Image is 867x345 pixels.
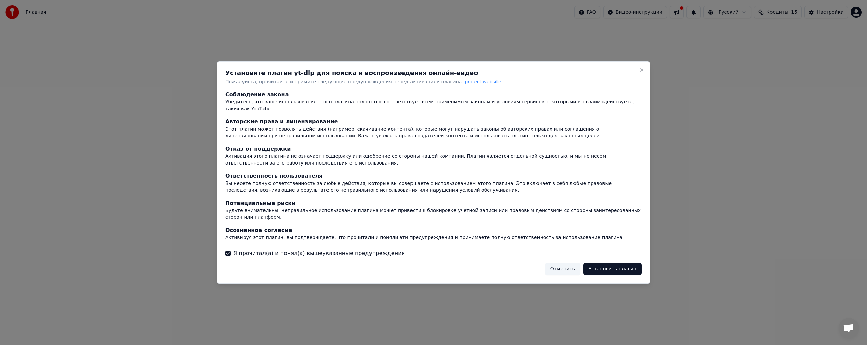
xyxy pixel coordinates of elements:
div: Активация этого плагина не означает поддержку или одобрение со стороны нашей компании. Плагин явл... [225,153,642,167]
div: Осознанное согласие [225,226,642,234]
span: project website [465,79,501,84]
div: Отказ от поддержки [225,145,642,153]
div: Вы несете полную ответственность за любые действия, которые вы совершаете с использованием этого ... [225,180,642,194]
button: Отменить [545,263,580,275]
div: Будьте внимательны: неправильное использование плагина может привести к блокировке учетной записи... [225,207,642,221]
button: Установить плагин [583,263,642,275]
div: Ответственность пользователя [225,172,642,180]
div: Соблюдение закона [225,91,642,99]
h2: Установите плагин yt-dlp для поиска и воспроизведения онлайн-видео [225,70,642,76]
div: Убедитесь, что ваше использование этого плагина полностью соответствует всем применимым законам и... [225,99,642,113]
label: Я прочитал(а) и понял(а) вышеуказанные предупреждения [233,249,405,257]
div: Авторские права и лицензирование [225,118,642,126]
div: Этот плагин может позволять действия (например, скачивание контента), которые могут нарушать зако... [225,126,642,140]
div: Активируя этот плагин, вы подтверждаете, что прочитали и поняли эти предупреждения и принимаете п... [225,234,642,241]
p: Пожалуйста, прочитайте и примите следующие предупреждения перед активацией плагина. [225,79,642,85]
div: Потенциальные риски [225,199,642,207]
